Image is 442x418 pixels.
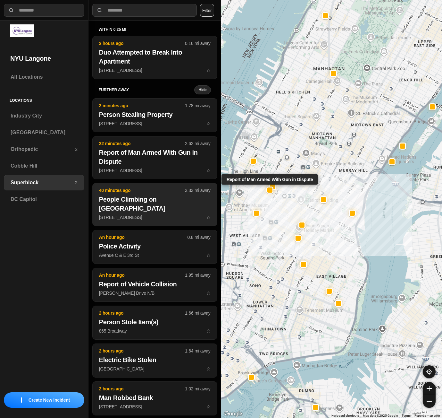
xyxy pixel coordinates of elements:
img: recenter [426,369,432,375]
p: 2.62 mi away [185,140,210,147]
button: 2 hours ago1.64 mi awayElectric Bike Stolen[GEOGRAPHIC_DATA]star [92,344,217,378]
p: 865 Broadway [99,328,211,334]
p: 2 [75,179,78,186]
a: An hour ago0.8 mi awayPolice ActivityAvenue C & E 3rd Ststar [92,252,217,258]
h2: Man Robbed Bank [99,393,211,402]
div: Report of Man Armed With Gun in Dispute [221,174,318,185]
span: star [206,366,211,371]
a: 22 minutes ago2.62 mi awayReport of Man Armed With Gun in Dispute[STREET_ADDRESS]star [92,168,217,173]
p: 1.64 mi away [185,348,210,354]
h5: Locations [4,90,84,108]
button: 2 hours ago1.02 mi awayMan Robbed Bank[STREET_ADDRESS]star [92,381,217,415]
p: 1.66 mi away [185,310,210,316]
h3: Superblock [11,179,75,187]
h3: [GEOGRAPHIC_DATA] [11,129,78,136]
img: Google [223,410,244,418]
h2: Police Activity [99,242,211,251]
span: star [206,68,211,73]
h2: NYU Langone [10,54,78,63]
h2: Duo Attempted to Break Into Apartment [99,48,211,66]
img: icon [19,397,24,403]
p: 40 minutes ago [99,187,185,194]
button: An hour ago1.95 mi awayReport of Vehicle Collision[PERSON_NAME] Drive N/Bstar [92,268,217,302]
p: Avenue C & E 3rd St [99,252,211,258]
span: star [206,328,211,334]
h2: People Climbing on [GEOGRAPHIC_DATA] [99,195,211,213]
p: An hour ago [99,272,185,278]
img: zoom-out [427,399,432,404]
img: zoom-in [427,386,432,391]
h2: Electric Bike Stolen [99,355,211,364]
span: star [206,291,211,296]
p: 1.02 mi away [185,386,210,392]
button: 40 minutes ago3.33 mi awayPeople Climbing on [GEOGRAPHIC_DATA][STREET_ADDRESS]star [92,183,217,226]
p: [STREET_ADDRESS] [99,120,211,127]
button: 2 hours ago1.66 mi awayPerson Stole Item(s)865 Broadwaystar [92,306,217,340]
a: Superblock2 [4,175,84,190]
a: 2 minutes ago1.78 mi awayPerson Stealing Property[STREET_ADDRESS]star [92,121,217,126]
img: search [8,7,14,13]
a: 2 hours ago1.02 mi awayMan Robbed Bank[STREET_ADDRESS]star [92,404,217,409]
a: An hour ago1.95 mi awayReport of Vehicle Collision[PERSON_NAME] Drive N/Bstar [92,290,217,296]
a: 2 hours ago1.66 mi awayPerson Stole Item(s)865 Broadwaystar [92,328,217,334]
p: [STREET_ADDRESS] [99,67,211,74]
h3: DC Capitol [11,196,78,203]
a: [GEOGRAPHIC_DATA] [4,125,84,140]
button: 22 minutes ago2.62 mi awayReport of Man Armed With Gun in Dispute[STREET_ADDRESS]star [92,136,217,179]
span: Map data ©2025 Google [363,414,398,417]
a: 2 hours ago0.16 mi awayDuo Attempted to Break Into Apartment[STREET_ADDRESS]star [92,67,217,73]
p: An hour ago [99,234,188,240]
p: 2 hours ago [99,40,185,47]
p: 2 minutes ago [99,102,185,109]
button: iconCreate New Incident [4,392,84,408]
p: 3.33 mi away [185,187,210,194]
a: Open this area in Google Maps (opens a new window) [223,410,244,418]
span: star [206,404,211,409]
a: Orthopedic2 [4,142,84,157]
span: star [206,168,211,173]
p: 2 hours ago [99,348,185,354]
button: Keyboard shortcuts [331,414,359,418]
p: 2 [75,146,78,152]
h2: Report of Man Armed With Gun in Dispute [99,148,211,166]
a: Terms (opens in new tab) [402,414,411,417]
a: 2 hours ago1.64 mi awayElectric Bike Stolen[GEOGRAPHIC_DATA]star [92,366,217,371]
p: [STREET_ADDRESS] [99,214,211,221]
button: Filter [200,4,214,17]
h2: Person Stealing Property [99,110,211,119]
h3: Cobble Hill [11,162,78,170]
button: Hide [194,85,211,94]
h2: Person Stole Item(s) [99,318,211,327]
a: Report a map error [414,414,440,417]
a: All Locations [4,69,84,85]
button: zoom-in [423,382,436,395]
button: An hour ago0.8 mi awayPolice ActivityAvenue C & E 3rd Ststar [92,230,217,264]
p: 0.8 mi away [188,234,211,240]
h3: Industry City [11,112,78,120]
button: 2 minutes ago1.78 mi awayPerson Stealing Property[STREET_ADDRESS]star [92,98,217,132]
button: recenter [423,365,436,378]
p: [PERSON_NAME] Drive N/B [99,290,211,296]
p: 2 hours ago [99,386,185,392]
a: Industry City [4,108,84,124]
p: 22 minutes ago [99,140,185,147]
h5: further away [99,87,195,92]
img: search [96,7,103,13]
small: Hide [198,87,206,92]
h2: Report of Vehicle Collision [99,280,211,289]
p: Create New Incident [29,397,70,403]
p: 1.78 mi away [185,102,210,109]
button: 2 hours ago0.16 mi awayDuo Attempted to Break Into Apartment[STREET_ADDRESS]star [92,36,217,79]
p: [STREET_ADDRESS] [99,167,211,174]
p: [STREET_ADDRESS] [99,404,211,410]
span: star [206,253,211,258]
p: 1.95 mi away [185,272,210,278]
span: star [206,215,211,220]
a: DC Capitol [4,192,84,207]
a: 40 minutes ago3.33 mi awayPeople Climbing on [GEOGRAPHIC_DATA][STREET_ADDRESS]star [92,214,217,220]
h3: Orthopedic [11,145,75,153]
h3: All Locations [11,73,78,81]
button: zoom-out [423,395,436,408]
button: Report of Man Armed With Gun in Dispute [266,187,273,194]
